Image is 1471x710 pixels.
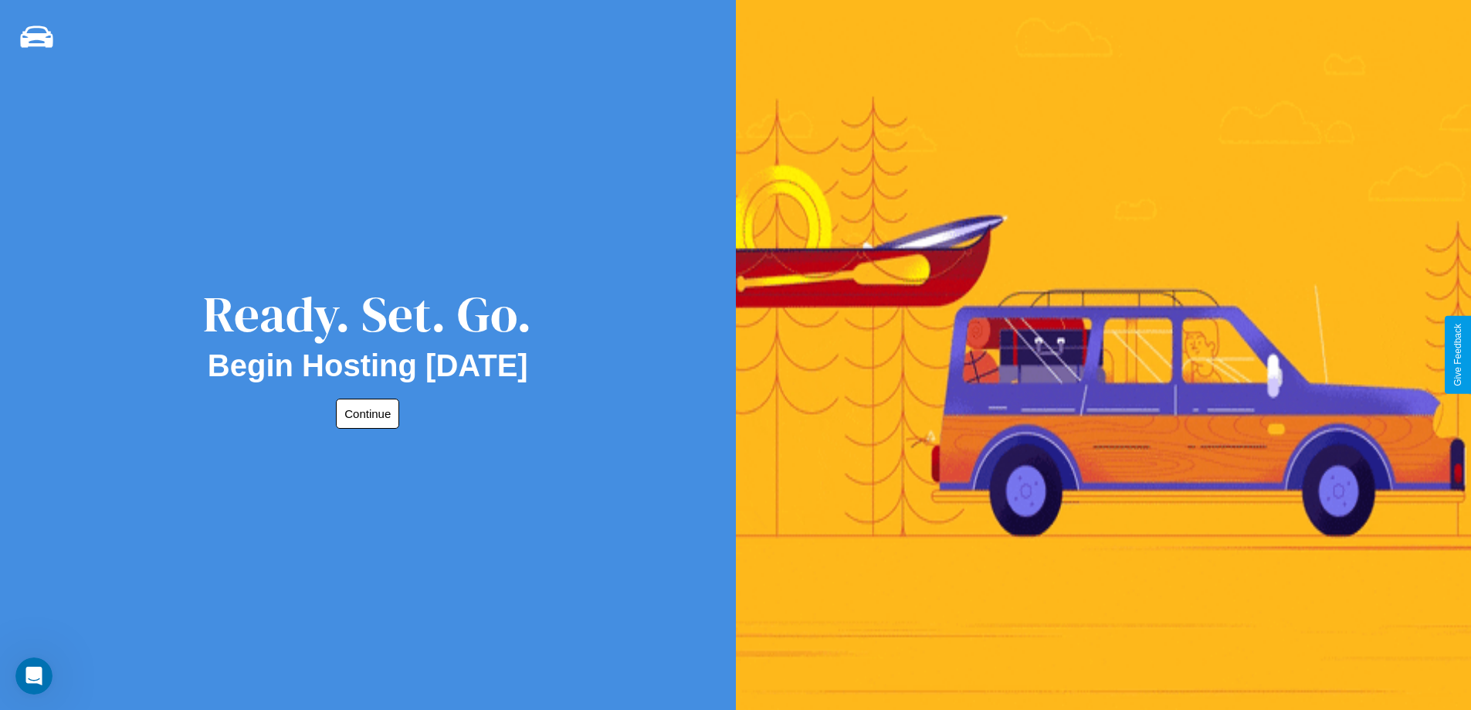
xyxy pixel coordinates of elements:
[336,399,399,429] button: Continue
[203,280,532,348] div: Ready. Set. Go.
[15,657,53,695] iframe: Intercom live chat
[208,348,528,383] h2: Begin Hosting [DATE]
[1452,324,1463,386] div: Give Feedback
